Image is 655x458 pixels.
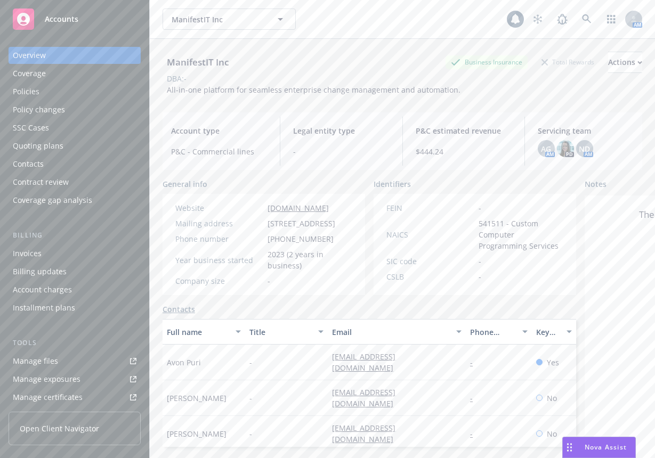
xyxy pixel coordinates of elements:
span: Identifiers [374,178,411,190]
a: Manage certificates [9,389,141,406]
span: - [249,428,252,439]
div: Total Rewards [536,55,600,69]
a: [EMAIL_ADDRESS][DOMAIN_NAME] [332,351,402,373]
span: - [479,202,481,214]
a: Switch app [601,9,622,30]
span: No [547,428,557,439]
span: [PERSON_NAME] [167,392,227,404]
a: [EMAIL_ADDRESS][DOMAIN_NAME] [332,423,402,444]
div: Manage exposures [13,371,80,388]
span: [PHONE_NUMBER] [268,233,334,244]
span: P&C estimated revenue [416,125,512,136]
span: AG [541,143,551,154]
a: Manage files [9,353,141,370]
span: - [249,357,252,368]
a: Billing updates [9,263,141,280]
div: Phone number [175,233,263,244]
a: - [470,393,481,403]
span: All-in-one platform for seamless enterprise change management and automation. [167,85,460,95]
span: - [479,256,481,267]
span: - [268,275,270,287]
div: Coverage gap analysis [13,192,92,209]
a: - [470,429,481,439]
a: Stop snowing [527,9,548,30]
div: Mailing address [175,218,263,229]
button: Phone number [466,319,532,345]
span: Accounts [45,15,78,23]
button: ManifestIT Inc [163,9,296,30]
a: Invoices [9,245,141,262]
span: ND [579,143,590,154]
span: Account type [171,125,267,136]
span: General info [163,178,207,190]
div: Installment plans [13,299,75,316]
span: Nova Assist [585,443,627,452]
a: Accounts [9,4,141,34]
a: Manage exposures [9,371,141,388]
span: - [293,146,389,157]
a: Policies [9,83,141,100]
div: Policy changes [13,101,65,118]
a: - [470,357,481,367]
div: Website [175,202,263,214]
div: ManifestIT Inc [163,55,233,69]
div: Account charges [13,281,72,298]
a: Account charges [9,281,141,298]
div: Drag to move [563,437,576,457]
span: 2023 (2 years in business) [268,249,352,271]
div: SSC Cases [13,119,49,136]
img: photo [557,140,574,157]
button: Actions [608,52,642,73]
span: P&C - Commercial lines [171,146,267,157]
a: Installment plans [9,299,141,316]
a: Policy changes [9,101,141,118]
span: Open Client Navigator [20,423,99,434]
div: Contacts [13,156,44,173]
div: Phone number [470,326,516,338]
div: Business Insurance [446,55,528,69]
span: ManifestIT Inc [172,14,264,25]
div: DBA: - [167,73,187,84]
span: - [479,271,481,282]
div: Key contact [536,326,560,338]
span: Notes [585,178,607,191]
a: Search [576,9,597,30]
span: Yes [547,357,559,368]
div: Manage certificates [13,389,83,406]
div: Tools [9,338,141,348]
span: $444.24 [416,146,512,157]
div: FEIN [386,202,474,214]
a: Overview [9,47,141,64]
div: Company size [175,275,263,287]
div: Billing updates [13,263,67,280]
a: Contacts [163,304,195,315]
div: Overview [13,47,46,64]
span: Legal entity type [293,125,389,136]
a: Coverage gap analysis [9,192,141,209]
span: Servicing team [538,125,634,136]
div: Quoting plans [13,137,63,154]
button: Full name [163,319,245,345]
a: [DOMAIN_NAME] [268,203,329,213]
div: Invoices [13,245,42,262]
button: Email [328,319,466,345]
a: SSC Cases [9,119,141,136]
a: Coverage [9,65,141,82]
a: [EMAIL_ADDRESS][DOMAIN_NAME] [332,387,402,408]
button: Key contact [532,319,576,345]
div: Contract review [13,174,69,191]
a: Report a Bug [552,9,573,30]
div: Coverage [13,65,46,82]
span: 541511 - Custom Computer Programming Services [479,218,563,251]
span: No [547,392,557,404]
span: Avon Puri [167,357,201,368]
a: Quoting plans [9,137,141,154]
div: Manage files [13,353,58,370]
button: Title [245,319,328,345]
div: CSLB [386,271,474,282]
span: [STREET_ADDRESS] [268,218,335,229]
div: SIC code [386,256,474,267]
div: Email [332,326,450,338]
div: Full name [167,326,229,338]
